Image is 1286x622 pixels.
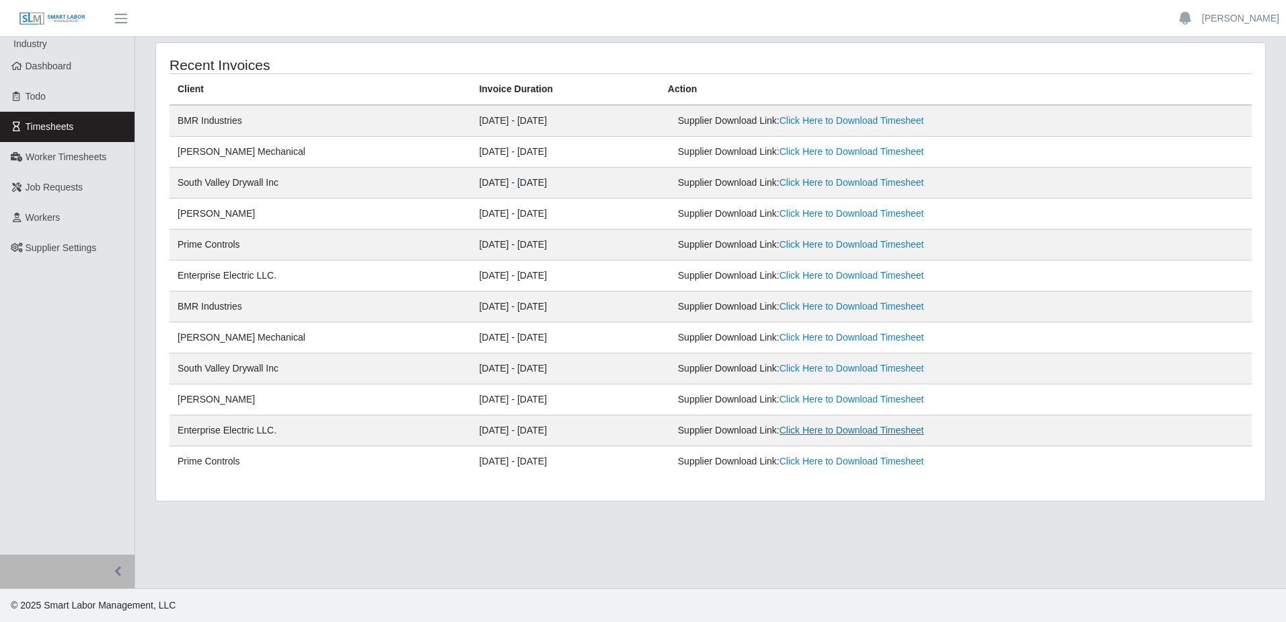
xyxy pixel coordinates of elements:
[471,137,659,168] td: [DATE] - [DATE]
[780,332,924,343] a: Click Here to Download Timesheet
[471,261,659,291] td: [DATE] - [DATE]
[26,91,46,102] span: Todo
[13,38,47,49] span: Industry
[169,105,471,137] td: BMR Industries
[780,115,924,126] a: Click Here to Download Timesheet
[780,301,924,312] a: Click Here to Download Timesheet
[678,207,1042,221] div: Supplier Download Link:
[26,212,61,223] span: Workers
[780,270,924,281] a: Click Here to Download Timesheet
[678,300,1042,314] div: Supplier Download Link:
[169,446,471,477] td: Prime Controls
[26,121,74,132] span: Timesheets
[780,208,924,219] a: Click Here to Download Timesheet
[471,384,659,415] td: [DATE] - [DATE]
[19,11,86,26] img: SLM Logo
[26,61,72,71] span: Dashboard
[678,331,1042,345] div: Supplier Download Link:
[678,269,1042,283] div: Supplier Download Link:
[780,146,924,157] a: Click Here to Download Timesheet
[678,361,1042,376] div: Supplier Download Link:
[471,230,659,261] td: [DATE] - [DATE]
[169,415,471,446] td: Enterprise Electric LLC.
[471,105,659,137] td: [DATE] - [DATE]
[471,415,659,446] td: [DATE] - [DATE]
[26,151,106,162] span: Worker Timesheets
[169,230,471,261] td: Prime Controls
[780,363,924,374] a: Click Here to Download Timesheet
[169,291,471,322] td: BMR Industries
[169,261,471,291] td: Enterprise Electric LLC.
[780,394,924,405] a: Click Here to Download Timesheet
[471,322,659,353] td: [DATE] - [DATE]
[678,114,1042,128] div: Supplier Download Link:
[780,177,924,188] a: Click Here to Download Timesheet
[1202,11,1279,26] a: [PERSON_NAME]
[169,384,471,415] td: [PERSON_NAME]
[678,238,1042,252] div: Supplier Download Link:
[471,168,659,199] td: [DATE] - [DATE]
[471,199,659,230] td: [DATE] - [DATE]
[660,74,1252,106] th: Action
[780,425,924,436] a: Click Here to Download Timesheet
[471,353,659,384] td: [DATE] - [DATE]
[169,199,471,230] td: [PERSON_NAME]
[678,176,1042,190] div: Supplier Download Link:
[780,239,924,250] a: Click Here to Download Timesheet
[678,392,1042,407] div: Supplier Download Link:
[169,57,609,73] h4: Recent Invoices
[169,74,471,106] th: Client
[169,168,471,199] td: South Valley Drywall Inc
[678,454,1042,469] div: Supplier Download Link:
[471,291,659,322] td: [DATE] - [DATE]
[678,423,1042,438] div: Supplier Download Link:
[11,600,176,611] span: © 2025 Smart Labor Management, LLC
[169,137,471,168] td: [PERSON_NAME] Mechanical
[169,322,471,353] td: [PERSON_NAME] Mechanical
[26,182,83,193] span: Job Requests
[678,145,1042,159] div: Supplier Download Link:
[26,242,97,253] span: Supplier Settings
[169,353,471,384] td: South Valley Drywall Inc
[780,456,924,466] a: Click Here to Download Timesheet
[471,74,659,106] th: Invoice Duration
[471,446,659,477] td: [DATE] - [DATE]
